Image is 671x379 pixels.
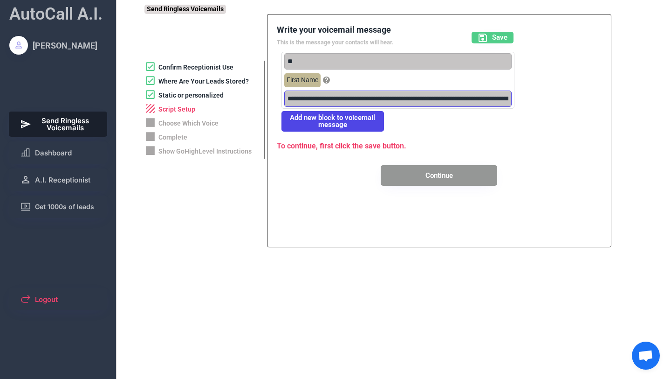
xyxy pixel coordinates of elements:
[158,77,249,86] div: Where Are Your Leads Stored?
[9,168,108,191] button: A.I. Receptionist
[158,91,224,100] div: Static or personalized
[35,296,58,303] span: Logout
[281,111,384,132] button: Add new block to voicemail message
[35,176,90,183] span: A.I. Receptionist
[9,112,108,137] button: Send Ringless Voicemails
[158,105,195,114] div: Script Setup
[158,119,219,128] div: Choose Which Voice
[632,342,660,370] a: Open chat
[9,141,108,164] button: Dashboard
[381,165,497,186] button: Continue
[277,141,486,151] div: To continue, first click the save button.
[158,63,233,72] div: Confirm Receptionist Use
[277,25,391,35] font: Write your voicemail message
[35,204,94,210] span: Get 1000s of leads
[284,73,321,87] div: This is a placeholder that will be replaced with the customer's actual First Name.
[9,288,108,310] button: Logout
[9,196,108,218] button: Get 1000s of leads
[35,149,72,156] span: Dashboard
[492,34,507,41] span: Save
[144,5,226,14] div: Send Ringless Voicemails
[9,2,103,26] div: AutoCall A.I.
[35,117,96,131] span: Send Ringless Voicemails
[472,32,514,43] button: Save
[158,133,187,142] div: Complete
[323,77,330,84] button: This is a placeholder that will be replaced with the customer's actual First Name.
[277,39,394,46] font: This is the message your contacts will hear.
[158,147,252,156] div: Show GoHighLevel Instructions
[33,40,97,51] div: [PERSON_NAME]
